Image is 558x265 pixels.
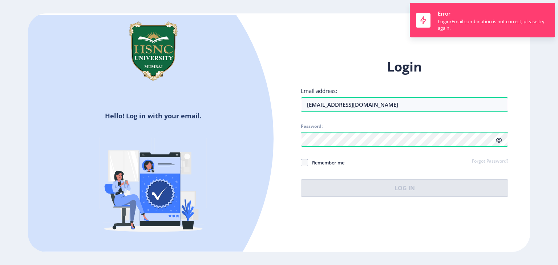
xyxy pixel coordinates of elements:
label: Email address: [301,87,337,94]
input: Email address [301,97,508,112]
img: hsnc.png [117,15,190,87]
img: Verified-rafiki.svg [90,123,217,250]
h5: Don't have an account? [33,250,274,262]
span: Remember me [308,158,344,167]
a: Forgot Password? [472,158,508,165]
button: Log In [301,179,508,197]
div: Login/Email combination is not correct, please try again. [438,18,549,31]
label: Password: [301,123,323,129]
a: Register [183,250,217,261]
h1: Login [301,58,508,76]
span: Error [438,10,450,17]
